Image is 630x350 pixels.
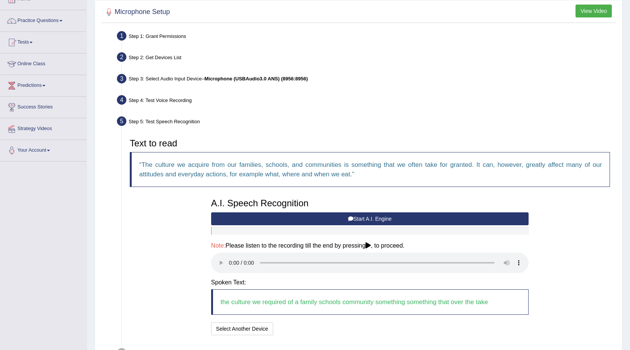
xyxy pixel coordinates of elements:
[211,242,226,249] span: Note:
[576,5,612,17] button: View Video
[202,76,308,82] span: –
[211,242,529,249] h4: Please listen to the recording till the end by pressing , to proceed.
[211,212,529,225] button: Start A.I. Engine
[114,93,619,110] div: Step 4: Test Voice Recording
[130,138,610,148] h3: Text to read
[0,75,87,94] a: Predictions
[211,322,273,335] button: Select Another Device
[0,10,87,29] a: Practice Questions
[103,6,170,18] h2: Microphone Setup
[0,118,87,137] a: Strategy Videos
[211,279,529,286] h4: Spoken Text:
[211,198,529,208] h3: A.I. Speech Recognition
[114,114,619,131] div: Step 5: Test Speech Recognition
[0,97,87,116] a: Success Stories
[211,289,529,315] blockquote: the culture we required of a family schools community something something that over the take
[0,140,87,159] a: Your Account
[114,50,619,67] div: Step 2: Get Devices List
[0,53,87,72] a: Online Class
[204,76,308,82] b: Microphone (USBAudio3.0 ANS) (8956:8956)
[139,161,602,178] q: The culture we acquire from our families, schools, and communities is something that we often tak...
[114,29,619,46] div: Step 1: Grant Permissions
[114,72,619,88] div: Step 3: Select Audio Input Device
[0,32,87,51] a: Tests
